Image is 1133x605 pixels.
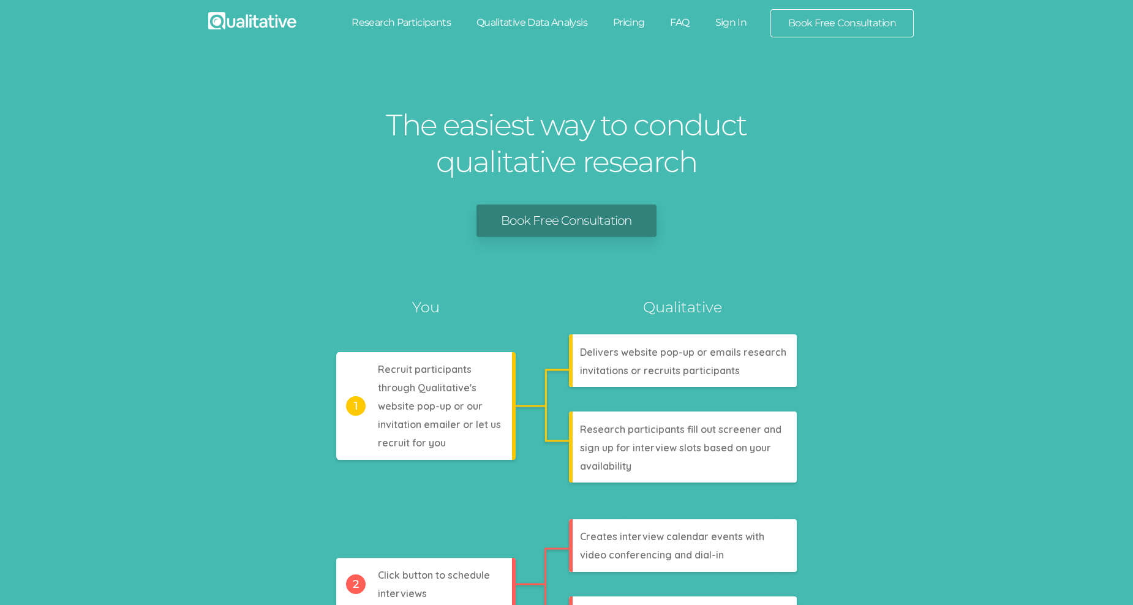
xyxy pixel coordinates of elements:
[476,205,656,237] a: Book Free Consultation
[464,9,600,36] a: Qualitative Data Analysis
[580,346,786,358] tspan: Delivers website pop-up or emails research
[208,12,296,29] img: Qualitative
[580,423,781,435] tspan: Research participants fill out screener and
[643,298,722,316] tspan: Qualitative
[378,400,483,412] tspan: website pop-up or our
[339,9,464,36] a: Research Participants
[580,530,764,543] tspan: Creates interview calendar events with
[580,442,771,454] tspan: sign up for interview slots based on your
[580,549,724,561] tspan: video conferencing and dial-in
[354,399,358,413] tspan: 1
[580,460,631,472] tspan: availability
[378,587,427,599] tspan: interviews
[378,569,490,581] tspan: Click button to schedule
[378,363,472,375] tspan: Recruit participants
[412,298,440,316] tspan: You
[657,9,702,36] a: FAQ
[580,364,740,377] tspan: invitations or recruits participants
[702,9,760,36] a: Sign In
[771,10,913,37] a: Book Free Consultation
[353,577,359,591] tspan: 2
[383,107,750,180] h1: The easiest way to conduct qualitative research
[600,9,658,36] a: Pricing
[378,437,446,449] tspan: recruit for you
[378,418,501,430] tspan: invitation emailer or let us
[378,381,476,394] tspan: through Qualitative's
